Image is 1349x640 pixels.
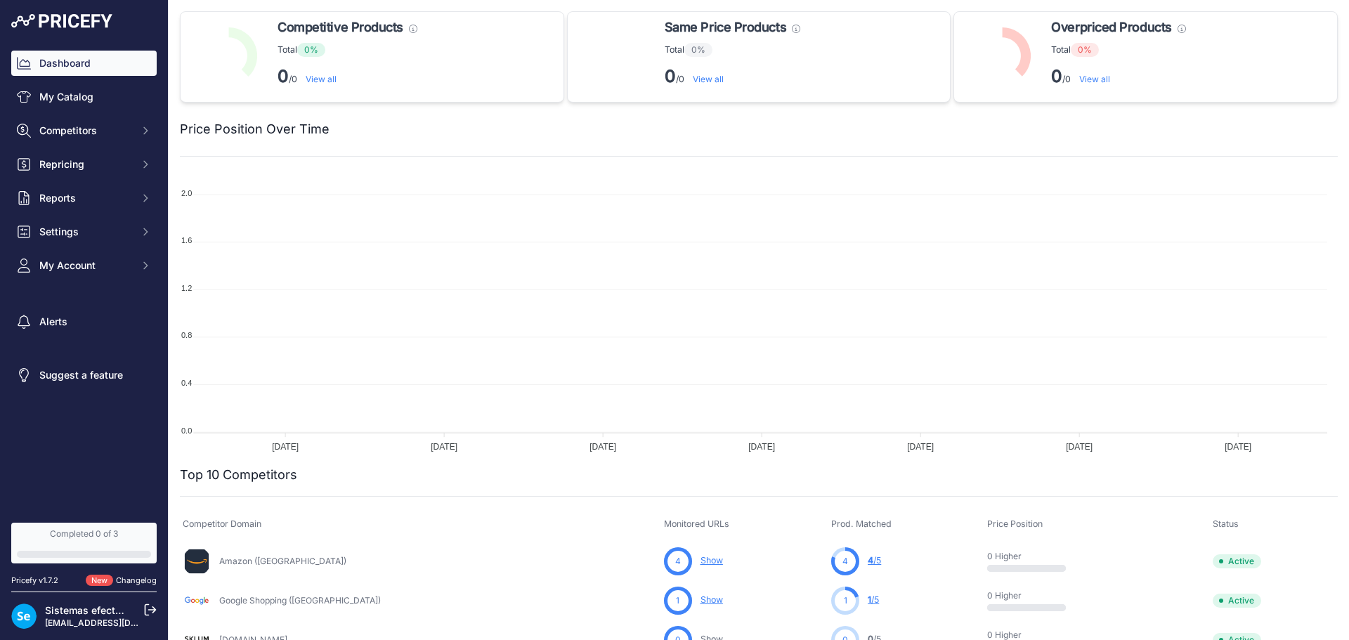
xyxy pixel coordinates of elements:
span: Price Position [987,518,1043,529]
span: 0% [684,43,712,57]
nav: Sidebar [11,51,157,506]
a: Alerts [11,309,157,334]
tspan: 1.6 [181,236,192,244]
tspan: 0.4 [181,379,192,387]
button: Competitors [11,118,157,143]
a: Amazon ([GEOGRAPHIC_DATA]) [219,556,346,566]
a: View all [693,74,724,84]
p: /0 [1051,65,1185,88]
span: Competitive Products [278,18,403,37]
span: 0% [1071,43,1099,57]
h2: Price Position Over Time [180,119,330,139]
a: Suggest a feature [11,363,157,388]
h2: Top 10 Competitors [180,465,297,485]
span: 4 [675,555,681,568]
span: 4 [842,555,848,568]
p: 0 Higher [987,551,1077,562]
span: Same Price Products [665,18,786,37]
span: Status [1213,518,1239,529]
span: Monitored URLs [664,518,729,529]
p: Total [278,43,417,57]
span: Settings [39,225,131,239]
span: Competitors [39,124,131,138]
span: New [86,575,113,587]
tspan: 2.0 [181,189,192,197]
span: Competitor Domain [183,518,261,529]
tspan: [DATE] [431,442,457,452]
button: Settings [11,219,157,244]
span: Overpriced Products [1051,18,1171,37]
tspan: [DATE] [589,442,616,452]
tspan: [DATE] [1225,442,1251,452]
a: Completed 0 of 3 [11,523,157,563]
img: Pricefy Logo [11,14,112,28]
span: Prod. Matched [831,518,892,529]
p: Total [665,43,800,57]
span: Active [1213,594,1261,608]
strong: 0 [1051,66,1062,86]
a: Show [700,594,723,605]
span: 1 [844,594,847,607]
a: Sistemas efectoLED [45,604,139,616]
span: Repricing [39,157,131,171]
p: 0 Higher [987,590,1077,601]
a: 4/5 [868,555,881,566]
a: Changelog [116,575,157,585]
tspan: [DATE] [907,442,934,452]
strong: 0 [665,66,676,86]
a: Google Shopping ([GEOGRAPHIC_DATA]) [219,595,381,606]
p: /0 [665,65,800,88]
a: My Catalog [11,84,157,110]
button: Repricing [11,152,157,177]
tspan: 0.8 [181,331,192,339]
a: View all [1079,74,1110,84]
button: My Account [11,253,157,278]
span: Reports [39,191,131,205]
a: Show [700,555,723,566]
tspan: 1.2 [181,284,192,292]
tspan: [DATE] [748,442,775,452]
a: [EMAIL_ADDRESS][DOMAIN_NAME] [45,618,192,628]
a: 1/5 [868,594,879,605]
span: My Account [39,259,131,273]
div: Pricefy v1.7.2 [11,575,58,587]
a: View all [306,74,337,84]
span: 4 [868,555,873,566]
p: /0 [278,65,417,88]
button: Reports [11,185,157,211]
a: Dashboard [11,51,157,76]
p: Total [1051,43,1185,57]
tspan: [DATE] [1066,442,1093,452]
strong: 0 [278,66,289,86]
span: Active [1213,554,1261,568]
tspan: [DATE] [272,442,299,452]
div: Completed 0 of 3 [17,528,151,540]
span: 0% [297,43,325,57]
span: 1 [868,594,871,605]
span: 1 [676,594,679,607]
tspan: 0.0 [181,426,192,435]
